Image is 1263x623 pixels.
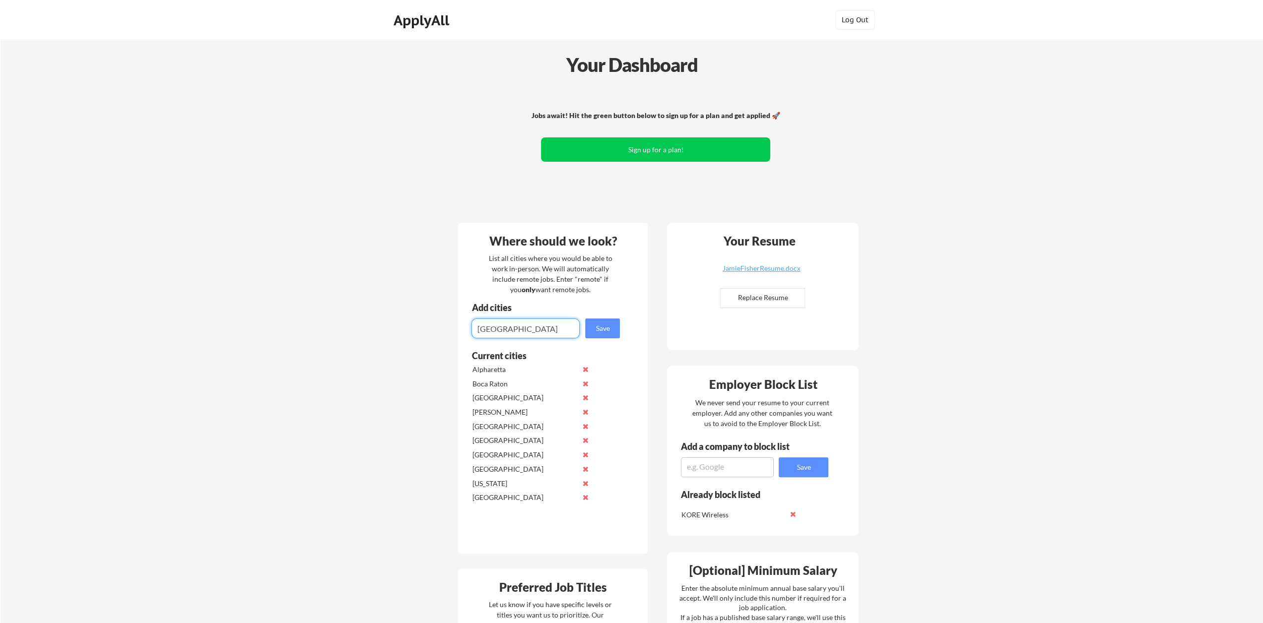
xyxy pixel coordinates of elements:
[471,351,609,360] div: Current cities
[472,479,577,489] div: [US_STATE]
[835,10,875,30] button: Log Out
[541,137,770,162] button: Sign up for a plan!
[472,450,577,460] div: [GEOGRAPHIC_DATA]
[461,235,645,247] div: Where should we look?
[702,265,820,272] div: JamieFisherResume.docx
[471,318,580,338] input: e.g. Los Angeles, CA
[461,581,645,593] div: Preferred Job Titles
[680,490,815,499] div: Already block listed
[471,303,622,312] div: Add cities
[394,12,452,29] div: ApplyAll
[522,285,535,294] strong: only
[671,378,856,390] div: Employer Block List
[472,464,577,474] div: [GEOGRAPHIC_DATA]
[779,457,828,477] button: Save
[529,111,783,121] div: Jobs await! Hit the green button below to sign up for a plan and get applied 🚀
[680,442,804,451] div: Add a company to block list
[710,235,808,247] div: Your Resume
[472,436,577,445] div: [GEOGRAPHIC_DATA]
[670,564,855,576] div: [Optional] Minimum Salary
[482,253,618,295] div: List all cities where you would be able to work in-person. We will automatically include remote j...
[472,379,577,389] div: Boca Raton
[472,365,577,374] div: Alpharetta
[472,407,577,417] div: [PERSON_NAME]
[1,51,1263,79] div: Your Dashboard
[472,422,577,432] div: [GEOGRAPHIC_DATA]
[691,397,833,429] div: We never send your resume to your current employer. Add any other companies you want us to avoid ...
[702,265,820,280] a: JamieFisherResume.docx
[472,393,577,403] div: [GEOGRAPHIC_DATA]
[585,318,620,338] button: Save
[472,493,577,502] div: [GEOGRAPHIC_DATA]
[681,510,786,520] div: KORE Wireless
